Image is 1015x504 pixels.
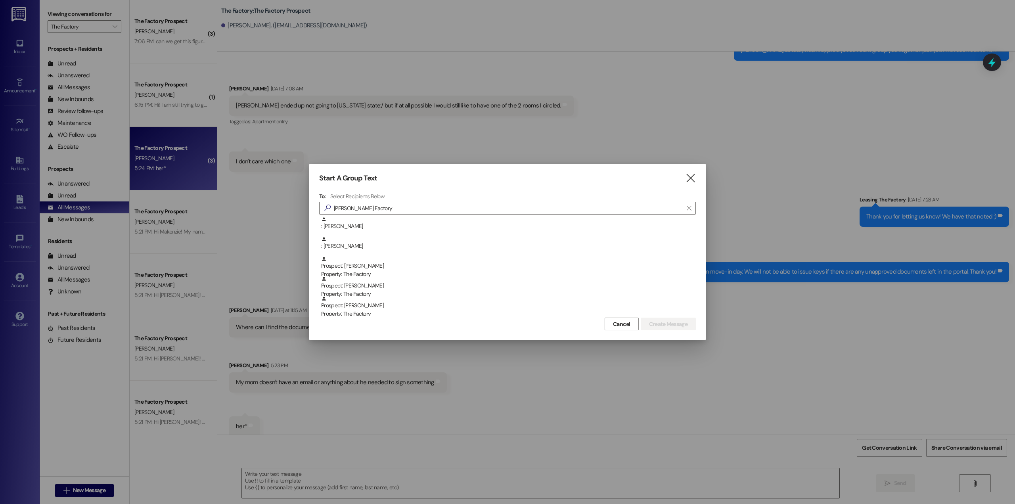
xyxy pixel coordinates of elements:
input: Search for any contact or apartment [334,203,683,214]
span: Create Message [649,320,688,328]
button: Cancel [605,318,639,330]
i:  [687,205,691,211]
div: Prospect: [PERSON_NAME] [321,296,696,318]
i:  [321,204,334,212]
i:  [685,174,696,182]
div: Prospect: [PERSON_NAME] [321,256,696,279]
div: : [PERSON_NAME] [321,236,696,250]
h3: Start A Group Text [319,174,377,183]
div: Property: The Factory [321,310,696,318]
div: Prospect: [PERSON_NAME]Property: The Factory [319,296,696,316]
div: Prospect: [PERSON_NAME]Property: The Factory [319,256,696,276]
div: : [PERSON_NAME] [321,217,696,230]
div: : [PERSON_NAME] [319,236,696,256]
span: Cancel [613,320,630,328]
h4: Select Recipients Below [330,193,385,200]
div: Property: The Factory [321,270,696,278]
div: : [PERSON_NAME] [319,217,696,236]
div: Property: The Factory [321,290,696,298]
h3: To: [319,193,326,200]
div: Prospect: [PERSON_NAME] [321,276,696,299]
div: Prospect: [PERSON_NAME]Property: The Factory [319,276,696,296]
button: Create Message [641,318,696,330]
button: Clear text [683,202,695,214]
